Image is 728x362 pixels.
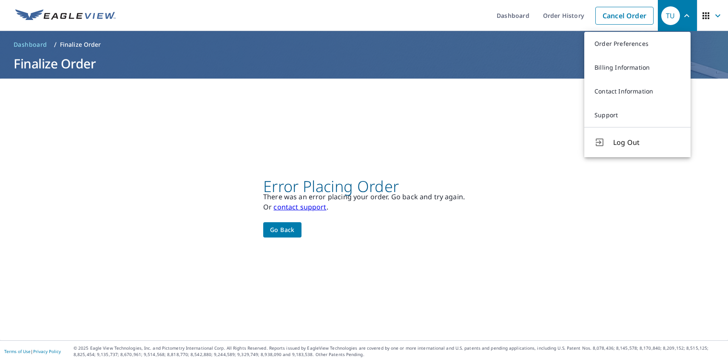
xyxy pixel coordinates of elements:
[14,40,47,49] span: Dashboard
[4,349,61,354] p: |
[263,192,465,202] p: There was an error placing your order. Go back and try again.
[10,55,718,72] h1: Finalize Order
[15,9,116,22] img: EV Logo
[273,202,326,212] a: contact support
[74,345,724,358] p: © 2025 Eagle View Technologies, Inc. and Pictometry International Corp. All Rights Reserved. Repo...
[4,348,31,354] a: Terms of Use
[263,202,465,212] p: Or .
[584,79,691,103] a: Contact Information
[54,40,57,50] li: /
[263,222,301,238] button: Go back
[613,137,680,147] span: Log Out
[33,348,61,354] a: Privacy Policy
[60,40,101,49] p: Finalize Order
[263,181,465,192] p: Error Placing Order
[584,127,691,157] button: Log Out
[584,103,691,127] a: Support
[270,225,295,235] span: Go back
[10,38,51,51] a: Dashboard
[595,7,654,25] a: Cancel Order
[661,6,680,25] div: TU
[584,32,691,56] a: Order Preferences
[10,38,718,51] nav: breadcrumb
[584,56,691,79] a: Billing Information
